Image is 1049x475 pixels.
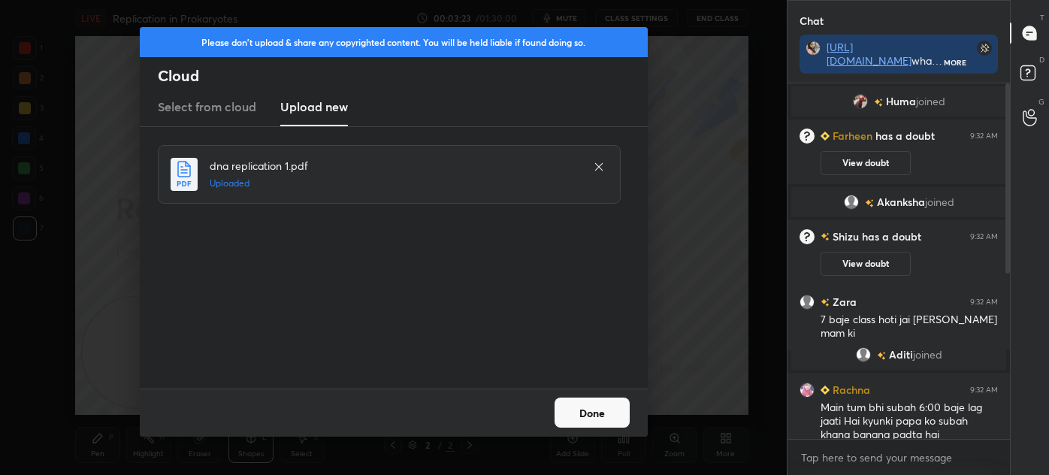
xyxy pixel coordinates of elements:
img: Learner_Badge_beginner_1_8b307cf2a0.svg [821,386,830,395]
img: 892c9117814149f8879dfc3f7fe182d4.jpg [800,383,815,398]
div: More [944,57,966,68]
span: Akanksha [877,196,925,208]
button: View doubt [821,252,911,276]
div: 9:32 AM [970,386,998,395]
img: no-rating-badge.077c3623.svg [874,98,883,107]
img: no-rating-badge.077c3623.svg [865,199,874,207]
img: e8d9dc5e2b854d8c9b559aa2dc969c96.jpg [853,94,868,109]
span: has a doubt [859,230,921,244]
h6: Rachna [830,382,870,398]
span: joined [925,196,954,208]
p: D [1039,54,1044,65]
div: Please don't upload & share any copyrighted content. You will be held liable if found doing so. [140,27,648,57]
img: default.png [844,195,859,210]
span: Huma [886,95,916,107]
h6: Shizu [830,230,859,244]
h2: Cloud [158,66,648,86]
img: no-rating-badge.077c3623.svg [821,298,830,307]
h4: dna replication 1.pdf [210,158,578,174]
div: grid [788,83,1010,439]
div: 7 baje class hoti jai [PERSON_NAME] mam ki [821,313,998,341]
div: 9:32 AM [970,232,998,241]
div: Main tum bhi subah 6:00 baje lag jaati Hai kyunki papa ko subah khana banana padta hai [821,401,998,443]
button: Done [555,398,630,428]
span: joined [916,95,945,107]
h6: Zara [830,294,857,310]
button: View doubt [821,151,911,175]
img: no-rating-badge.077c3623.svg [821,230,830,244]
img: Learner_Badge_beginner_1_8b307cf2a0.svg [821,129,830,143]
img: default.png [800,295,815,310]
p: Chat [788,1,836,41]
h3: Upload new [280,98,348,116]
h6: Farheen [830,129,872,143]
div: 9:32 AM [970,298,998,307]
a: [URL][DOMAIN_NAME] [827,40,911,68]
span: has a doubt [872,129,935,143]
h5: Uploaded [210,177,578,190]
div: 9:32 AM [970,132,998,141]
span: joined [913,349,942,361]
div: whatapp- plus group- telegram- [827,41,945,68]
img: default.png [856,347,871,362]
p: G [1038,96,1044,107]
p: T [1040,12,1044,23]
span: Aditi [889,349,913,361]
a: [URL][DOMAIN_NAME] [827,67,911,95]
img: d27488215f1b4d5fb42b818338f14208.jpg [806,41,821,56]
img: no-rating-badge.077c3623.svg [877,352,886,360]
